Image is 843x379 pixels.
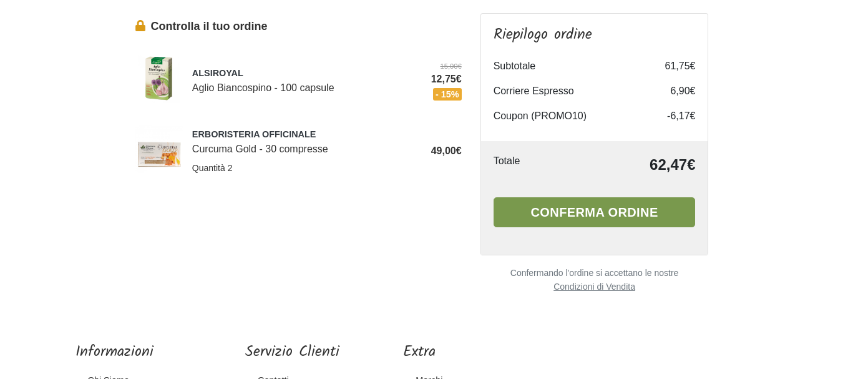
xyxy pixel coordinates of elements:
[568,154,696,176] td: 62,47€
[192,128,412,157] div: Curcuma Gold - 30 compresse
[135,55,183,103] img: Aglio Biancospino - 100 capsule
[494,54,646,79] td: Subtotale
[494,154,568,176] td: Totale
[135,18,462,35] legend: Controlla il tuo ordine
[431,145,462,156] span: 49,00€
[645,54,695,79] td: 61,75€
[245,343,339,362] h5: Servizio Clienti
[431,72,462,87] span: 12,75€
[480,268,709,293] small: Confermando l'ordine si accettano le nostre
[494,197,696,227] button: Conferma ordine
[494,104,646,129] td: Coupon (PROMO10)
[135,125,183,173] img: Curcuma Gold - 30 compresse
[480,280,709,293] a: Condizioni di Vendita
[431,61,462,72] del: 15,00€
[192,157,412,175] div: Quantità 2
[553,282,635,292] u: Condizioni di Vendita
[192,128,412,142] span: ERBORISTERIA OFFICINALE
[76,343,182,362] h5: Informazioni
[494,79,646,104] td: Corriere Espresso
[494,26,696,44] h4: Riepilogo ordine
[433,88,462,101] span: - 15%
[192,67,412,96] div: Aglio Biancospino - 100 capsule
[645,79,695,104] td: 6,90€
[192,67,412,81] span: ALSIROYAL
[403,343,485,362] h5: Extra
[645,104,695,129] td: -6,17€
